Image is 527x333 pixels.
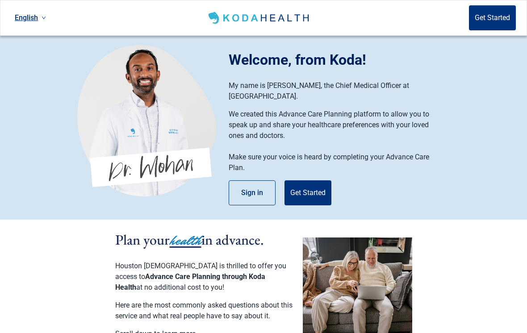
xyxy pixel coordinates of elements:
[115,262,286,281] span: Houston [DEMOGRAPHIC_DATA] is thrilled to offer you access to
[229,152,441,173] p: Make sure your voice is heard by completing your Advance Care Plan.
[170,231,201,250] span: health
[115,272,265,291] span: Advance Care Planning through Koda Health
[229,80,441,102] p: My name is [PERSON_NAME], the Chief Medical Officer at [GEOGRAPHIC_DATA].
[42,16,46,20] span: down
[284,180,331,205] button: Get Started
[229,49,450,71] h1: Welcome, from Koda!
[115,230,170,249] span: Plan your
[201,230,264,249] span: in advance.
[469,5,516,30] button: Get Started
[229,180,276,205] button: Sign in
[115,300,294,321] p: Here are the most commonly asked questions about this service and what real people have to say ab...
[206,11,312,25] img: Koda Health
[77,45,216,196] img: Koda Health
[136,283,224,291] span: at no additional cost to you!
[11,10,50,25] a: Current language: English
[229,109,441,141] p: We created this Advance Care Planning platform to allow you to speak up and share your healthcare...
